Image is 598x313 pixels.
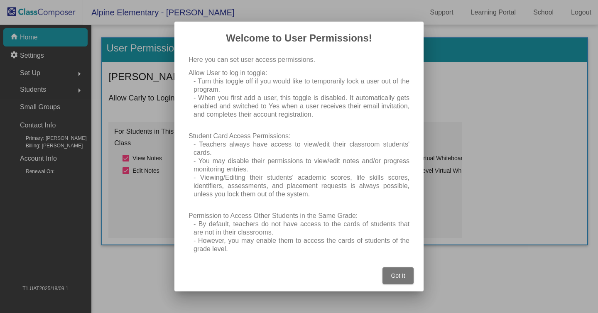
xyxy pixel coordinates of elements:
[194,220,409,237] li: - By default, teachers do not have access to the cards of students that are not in their classrooms.
[194,94,409,119] li: - When you first add a user, this toggle is disabled. It automatically gets enabled and switched ...
[194,157,409,174] li: - You may disable their permissions to view/edit notes and/or progress monitoring entries.
[194,77,409,94] li: - Turn this toggle off if you would like to temporarily lock a user out of the program.
[184,32,414,45] h2: Welcome to User Permissions!
[194,174,409,198] li: - Viewing/Editing their students' academic scores, life skills scores, identifiers, assessments, ...
[194,140,409,157] li: - Teachers always have access to view/edit their classroom students' cards.
[382,267,414,284] button: Got It
[391,272,405,279] span: Got It
[189,56,409,64] p: Here you can set user access permissions.
[194,237,409,253] li: - However, you may enable them to access the cards of students of the grade level.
